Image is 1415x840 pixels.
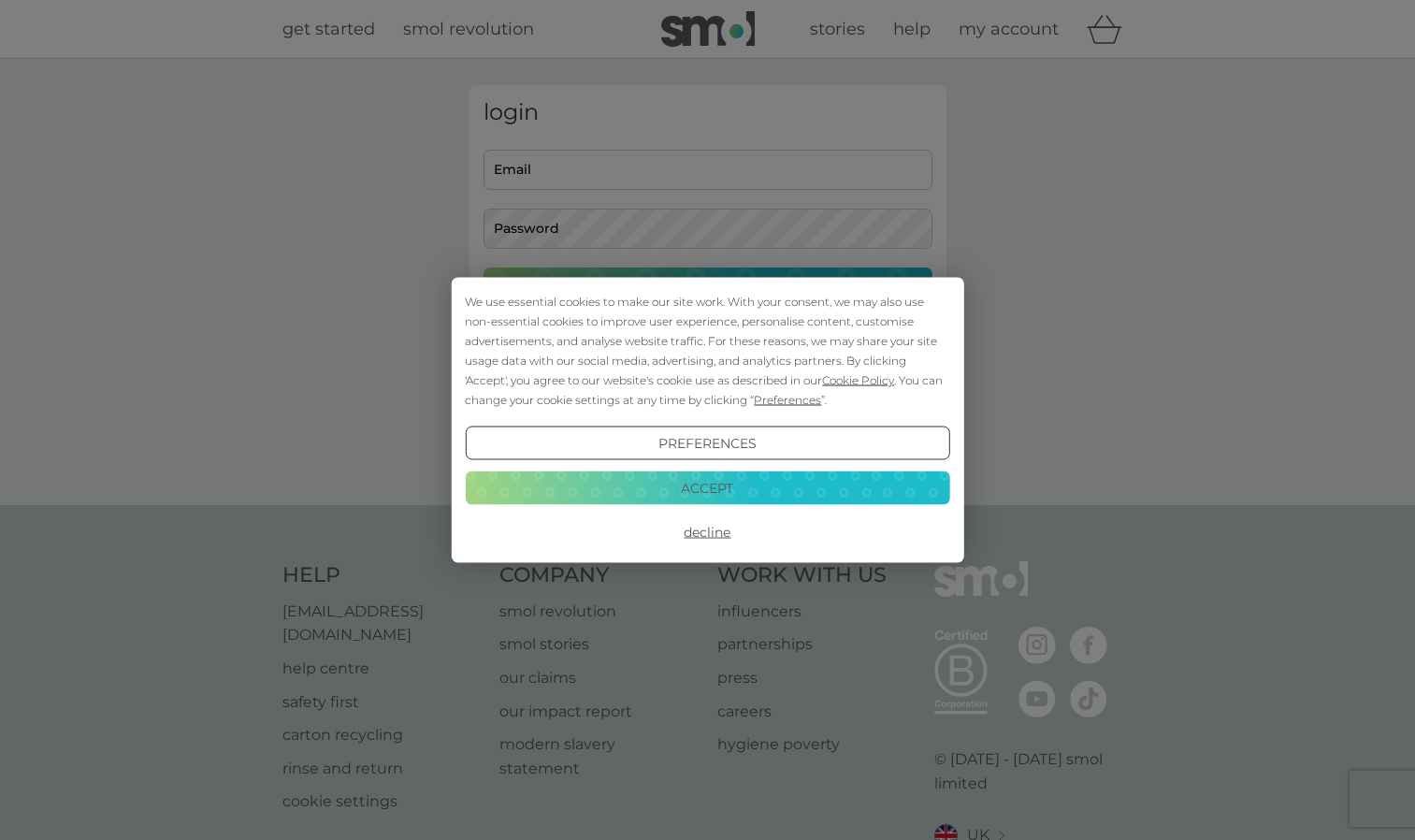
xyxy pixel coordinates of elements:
[451,278,963,563] div: Cookie Consent Prompt
[754,393,821,407] span: Preferences
[465,427,949,460] button: Preferences
[465,292,949,410] div: We use essential cookies to make our site work. With your consent, we may also use non-essential ...
[465,471,949,504] button: Accept
[465,515,949,549] button: Decline
[822,373,894,387] span: Cookie Policy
